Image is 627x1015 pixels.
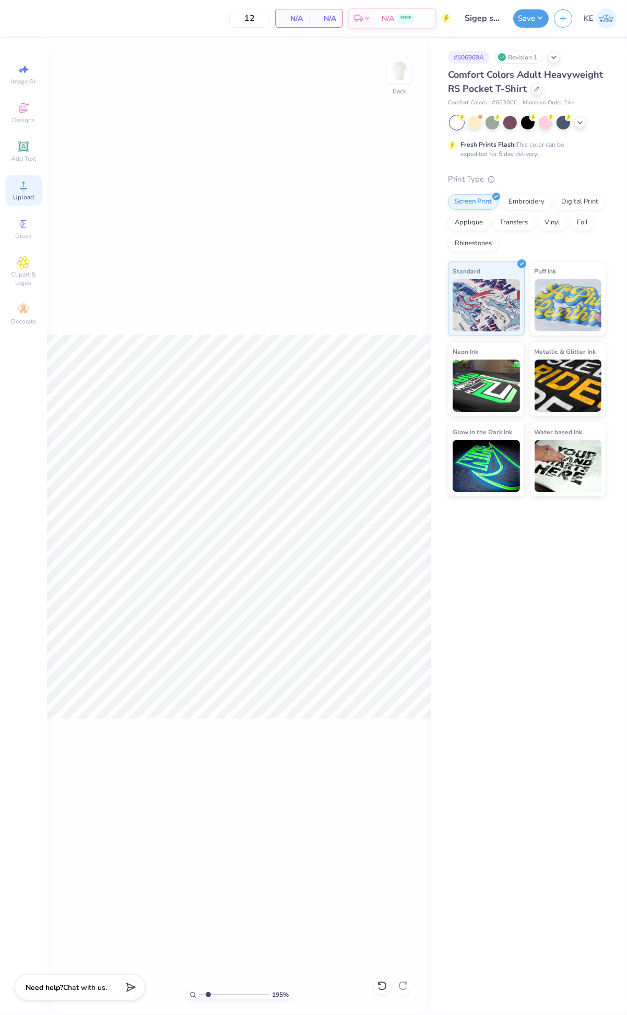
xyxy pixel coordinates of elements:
[453,426,512,437] span: Glow in the Dark Ink
[5,270,42,287] span: Clipart & logos
[584,8,617,29] a: KE
[535,279,602,331] img: Puff Ink
[448,215,490,231] div: Applique
[229,9,270,28] input: – –
[382,13,394,24] span: N/A
[513,9,549,28] button: Save
[13,193,34,201] span: Upload
[535,426,583,437] span: Water based Ink
[448,236,499,252] div: Rhinestones
[448,51,490,64] div: # 506969A
[63,983,107,993] span: Chat with us.
[535,360,602,412] img: Metallic & Glitter Ink
[453,346,478,357] span: Neon Ink
[535,440,602,492] img: Water based Ink
[502,194,551,210] div: Embroidery
[448,99,487,108] span: Comfort Colors
[16,232,32,240] span: Greek
[389,61,410,81] img: Back
[11,154,36,163] span: Add Text
[523,99,575,108] span: Minimum Order: 24 +
[400,15,411,22] span: FREE
[596,8,617,29] img: Kent Everic Delos Santos
[495,51,543,64] div: Revision 1
[493,215,535,231] div: Transfers
[554,194,605,210] div: Digital Print
[535,266,557,277] span: Puff Ink
[315,13,336,24] span: N/A
[12,116,35,124] span: Designs
[570,215,595,231] div: Foil
[460,140,589,159] div: This color can be expedited for 5 day delivery.
[11,317,36,326] span: Decorate
[535,346,596,357] span: Metallic & Glitter Ink
[448,173,606,185] div: Print Type
[282,13,303,24] span: N/A
[453,266,480,277] span: Standard
[393,87,406,96] div: Back
[448,68,603,95] span: Comfort Colors Adult Heavyweight RS Pocket T-Shirt
[453,279,520,331] img: Standard
[26,983,63,993] strong: Need help?
[272,990,289,999] span: 195 %
[453,360,520,412] img: Neon Ink
[448,194,499,210] div: Screen Print
[460,140,516,149] strong: Fresh Prints Flash:
[11,77,36,86] span: Image AI
[457,8,508,29] input: Untitled Design
[492,99,517,108] span: # 6030CC
[453,440,520,492] img: Glow in the Dark Ink
[538,215,567,231] div: Vinyl
[584,13,594,25] span: KE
